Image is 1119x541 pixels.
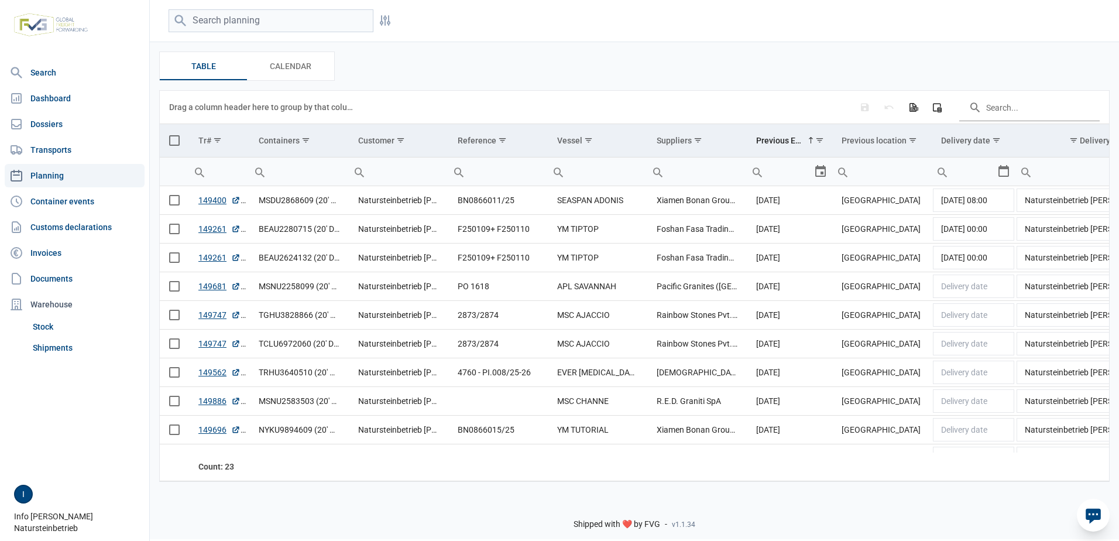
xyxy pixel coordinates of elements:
a: 149562 [198,367,241,378]
td: [DATE] [747,215,832,244]
input: Filter cell [548,157,647,186]
td: Natursteinbetrieb [PERSON_NAME] GmbH [349,387,448,416]
td: F250109+ F250110 [448,215,548,244]
td: CAAU2590939 (20' DV) [249,444,349,473]
td: YM TUTORIAL [548,416,647,444]
td: Natursteinbetrieb [PERSON_NAME] GmbH [349,416,448,444]
td: YM TUTORIAL [548,444,647,473]
td: BN0866015/25 [448,444,548,473]
td: APL SAVANNAH [548,272,647,301]
td: Column Previous location [832,124,932,157]
div: Select row [169,224,180,234]
div: Column Chooser [926,97,948,118]
input: Filter cell [189,157,249,186]
span: Table [191,59,216,73]
td: [DATE] [747,244,832,272]
span: - [665,519,667,530]
td: Rainbow Stones Pvt. Ltd. [647,330,747,358]
td: MSNU2258099 (20' DV) [249,272,349,301]
td: MSC AJACCIO [548,301,647,330]
td: [GEOGRAPHIC_DATA] [832,186,932,215]
input: Filter cell [249,157,349,186]
div: Customer [358,136,394,145]
span: Show filter options for column 'Customer' [396,136,405,145]
div: Search box [349,157,370,186]
div: Data grid with 23 rows and 11 columns [160,91,1109,481]
div: Reference [458,136,496,145]
td: 2873/2874 [448,330,548,358]
td: Foshan Fasa Trading Co., Ltd. [647,215,747,244]
td: PO 1618 [448,272,548,301]
td: Natursteinbetrieb [PERSON_NAME] GmbH [349,186,448,215]
img: FVG - Global freight forwarding [9,9,92,41]
td: YM TIPTOP [548,215,647,244]
td: [GEOGRAPHIC_DATA] [832,301,932,330]
a: Stock [28,316,145,337]
td: [DATE] [747,358,832,387]
td: R.E.D. Graniti SpA [647,387,747,416]
span: Show filter options for column 'Previous location' [908,136,917,145]
td: Filter cell [932,157,1015,186]
div: Select all [169,135,180,146]
input: Filter cell [932,157,997,186]
td: [GEOGRAPHIC_DATA] [832,358,932,387]
td: Xiamen Bonan Group Co., Ltd. [647,416,747,444]
div: Select row [169,424,180,435]
input: Search planning [169,9,373,32]
a: 149681 [198,280,241,292]
a: Documents [5,267,145,290]
td: Column Customer [349,124,448,157]
td: NYKU9894609 (20' DV) [249,416,349,444]
div: Tr# [198,136,211,145]
span: Delivery date [941,425,987,434]
td: [GEOGRAPHIC_DATA] [832,444,932,473]
td: [GEOGRAPHIC_DATA] [832,272,932,301]
td: BN0866015/25 [448,416,548,444]
td: TCLU6972060 (20' DV) [249,330,349,358]
div: Select row [169,396,180,406]
td: [GEOGRAPHIC_DATA] [832,330,932,358]
div: Select row [169,338,180,349]
td: Column Delivery date [932,124,1015,157]
a: Search [5,61,145,84]
div: Search box [189,157,210,186]
td: [DATE] [747,186,832,215]
div: Search box [747,157,768,186]
td: TGHU3828866 (20' DV) [249,301,349,330]
div: Search box [1015,157,1036,186]
div: Select row [169,195,180,206]
span: Delivery date [941,282,987,291]
span: v1.1.34 [672,520,695,529]
div: Tr# Count: 23 [198,461,240,472]
div: Search box [249,157,270,186]
td: MSDU2868609 (20' DV) [249,186,349,215]
a: 149696 [198,424,241,436]
td: Xiamen Bonan Group Co., Ltd. [647,186,747,215]
td: TRHU3640510 (20' DV) [249,358,349,387]
span: [DATE] 00:00 [941,224,987,234]
td: BEAU2624132 (20' DV) [249,244,349,272]
span: Show filter options for column 'Containers' [301,136,310,145]
td: [GEOGRAPHIC_DATA] [832,244,932,272]
a: Customs declarations [5,215,145,239]
td: 2873/2874 [448,301,548,330]
a: 149261 [198,223,241,235]
span: [DATE] 08:00 [941,196,987,205]
td: Column Containers [249,124,349,157]
input: Filter cell [349,157,448,186]
td: [DATE] [747,272,832,301]
div: Search box [548,157,569,186]
td: [DATE] [747,387,832,416]
td: Column Previous ETA [747,124,832,157]
td: Xiamen Bonan Group Co., Ltd. [647,444,747,473]
a: 149261 [198,252,241,263]
td: Pacific Granites ([GEOGRAPHIC_DATA]) Pvt. Ltd. [647,272,747,301]
td: F250109+ F250110 [448,244,548,272]
div: Drag a column header here to group by that column [169,98,357,117]
span: Show filter options for column 'Previous ETA' [815,136,824,145]
span: Delivery date [941,339,987,348]
td: Filter cell [647,157,747,186]
div: Warehouse [5,293,145,316]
